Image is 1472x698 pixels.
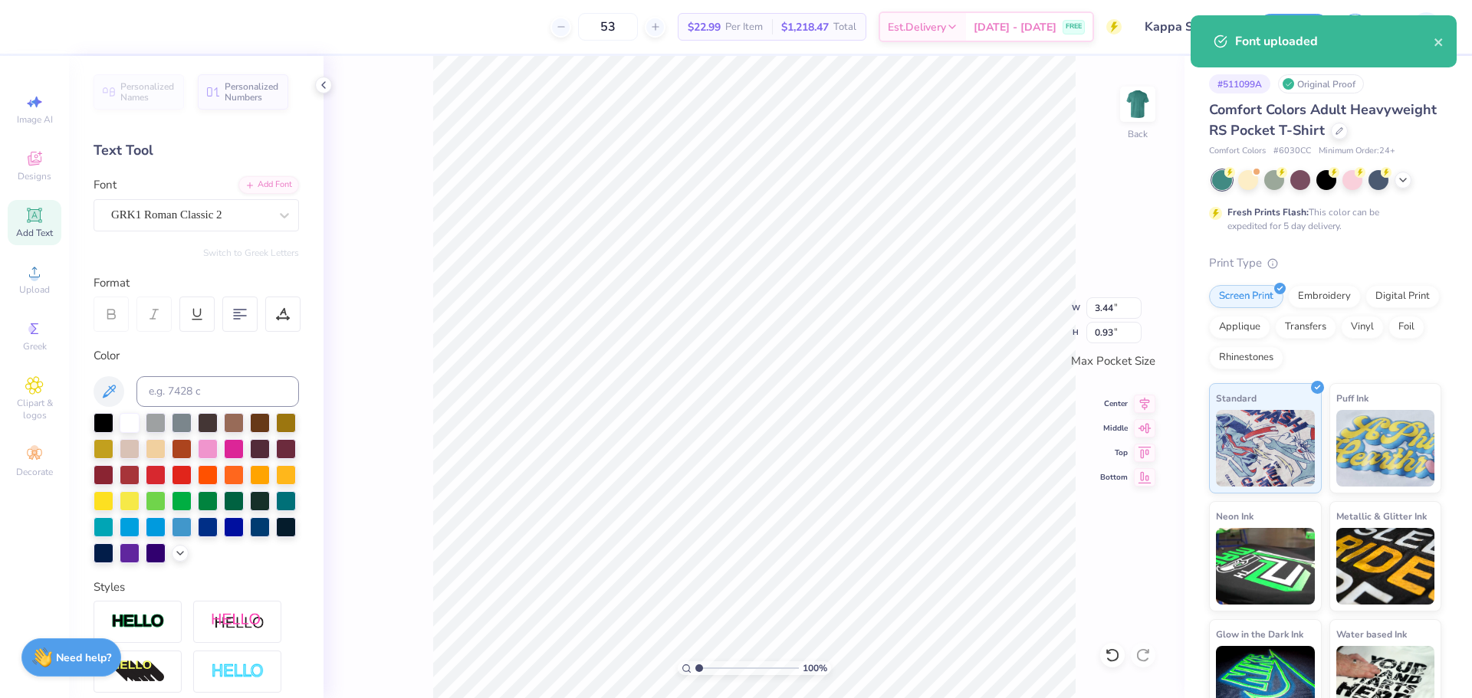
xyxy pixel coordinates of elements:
img: 3d Illusion [111,660,165,684]
span: FREE [1066,21,1082,32]
div: This color can be expedited for 5 day delivery. [1227,205,1416,233]
span: Personalized Numbers [225,81,279,103]
img: Puff Ink [1336,410,1435,487]
img: Metallic & Glitter Ink [1336,528,1435,605]
div: Rhinestones [1209,346,1283,369]
span: Glow in the Dark Ink [1216,626,1303,642]
button: Switch to Greek Letters [203,247,299,259]
div: Back [1128,127,1148,141]
div: Original Proof [1278,74,1364,93]
input: Untitled Design [1133,11,1246,42]
span: Total [833,19,856,35]
div: Embroidery [1288,285,1361,308]
div: Screen Print [1209,285,1283,308]
div: Vinyl [1341,316,1384,339]
div: Transfers [1275,316,1336,339]
span: 100 % [803,661,827,675]
span: Add Text [16,227,53,239]
span: Decorate [16,466,53,478]
strong: Need help? [56,650,111,665]
span: Comfort Colors Adult Heavyweight RS Pocket T-Shirt [1209,100,1437,139]
img: Negative Space [211,663,264,680]
span: # 6030CC [1273,145,1311,158]
div: Color [94,347,299,365]
span: [DATE] - [DATE] [974,19,1056,35]
div: Print Type [1209,254,1441,272]
span: Personalized Names [120,81,175,103]
button: close [1434,32,1444,51]
div: Digital Print [1365,285,1440,308]
span: Bottom [1100,472,1128,483]
span: Top [1100,447,1128,458]
span: Center [1100,398,1128,409]
img: Standard [1216,410,1315,487]
span: Puff Ink [1336,390,1368,406]
div: Applique [1209,316,1270,339]
span: $1,218.47 [781,19,829,35]
span: $22.99 [688,19,721,35]
img: Neon Ink [1216,528,1315,605]
strong: Fresh Prints Flash: [1227,206,1309,218]
span: Upload [19,283,50,296]
div: Foil [1388,316,1424,339]
div: # 511099A [1209,74,1270,93]
input: – – [578,13,638,41]
span: Middle [1100,423,1128,434]
div: Format [94,274,301,292]
span: Minimum Order: 24 + [1319,145,1395,158]
span: Standard [1216,390,1257,406]
input: e.g. 7428 c [136,376,299,407]
img: Shadow [211,612,264,631]
img: Stroke [111,613,165,631]
span: Designs [18,170,51,182]
span: Image AI [17,113,53,126]
span: Neon Ink [1216,508,1253,524]
span: Comfort Colors [1209,145,1266,158]
div: Font uploaded [1235,32,1434,51]
div: Add Font [238,176,299,194]
span: Greek [23,340,47,352]
span: Est. Delivery [888,19,946,35]
label: Font [94,176,117,194]
div: Text Tool [94,140,299,161]
span: Water based Ink [1336,626,1407,642]
span: Clipart & logos [8,397,61,421]
span: Per Item [725,19,763,35]
div: Styles [94,578,299,596]
span: Metallic & Glitter Ink [1336,508,1427,524]
img: Back [1122,89,1153,120]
